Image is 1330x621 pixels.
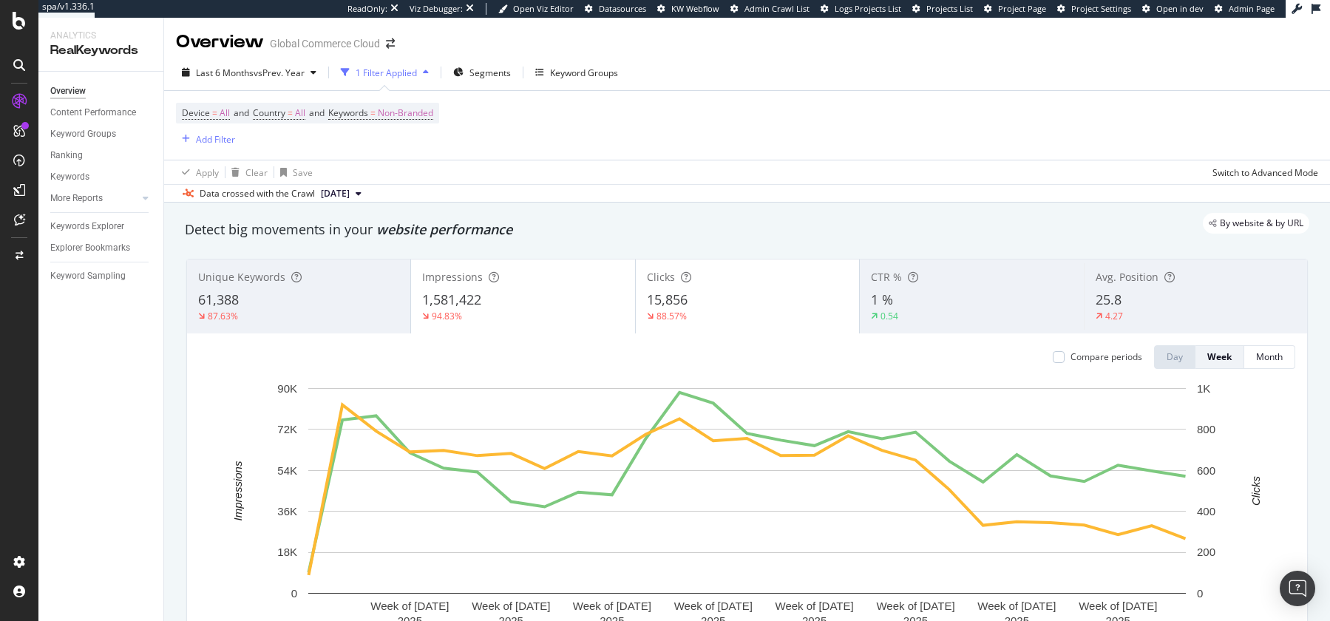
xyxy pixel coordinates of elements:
[647,291,688,308] span: 15,856
[270,36,380,51] div: Global Commerce Cloud
[50,148,83,163] div: Ranking
[1220,219,1303,228] span: By website & by URL
[309,106,325,119] span: and
[647,270,675,284] span: Clicks
[288,106,293,119] span: =
[821,3,901,15] a: Logs Projects List
[447,61,517,84] button: Segments
[315,185,367,203] button: [DATE]
[776,600,854,612] text: Week of [DATE]
[176,130,235,148] button: Add Filter
[1071,350,1142,363] div: Compare periods
[1071,3,1131,14] span: Project Settings
[176,30,264,55] div: Overview
[50,268,153,284] a: Keyword Sampling
[998,3,1046,14] span: Project Page
[291,587,297,600] text: 0
[912,3,973,15] a: Projects List
[1212,166,1318,179] div: Switch to Advanced Mode
[1096,270,1158,284] span: Avg. Position
[50,126,153,142] a: Keyword Groups
[370,600,449,612] text: Week of [DATE]
[871,270,902,284] span: CTR %
[1142,3,1204,15] a: Open in dev
[225,160,268,184] button: Clear
[356,67,417,79] div: 1 Filter Applied
[432,310,462,322] div: 94.83%
[277,382,297,395] text: 90K
[977,600,1056,612] text: Week of [DATE]
[277,505,297,517] text: 36K
[198,291,239,308] span: 61,388
[1207,160,1318,184] button: Switch to Advanced Mode
[472,600,550,612] text: Week of [DATE]
[656,310,687,322] div: 88.57%
[881,310,898,322] div: 0.54
[1105,310,1123,322] div: 4.27
[370,106,376,119] span: =
[1280,571,1315,606] div: Open Intercom Messenger
[386,38,395,49] div: arrow-right-arrow-left
[671,3,719,14] span: KW Webflow
[234,106,249,119] span: and
[196,67,254,79] span: Last 6 Months
[469,67,511,79] span: Segments
[295,103,305,123] span: All
[50,240,153,256] a: Explorer Bookmarks
[876,600,954,612] text: Week of [DATE]
[674,600,753,612] text: Week of [DATE]
[335,61,435,84] button: 1 Filter Applied
[200,187,315,200] div: Data crossed with the Crawl
[410,3,463,15] div: Viz Debugger:
[277,464,297,477] text: 54K
[378,103,433,123] span: Non-Branded
[498,3,574,15] a: Open Viz Editor
[220,103,230,123] span: All
[984,3,1046,15] a: Project Page
[1197,505,1215,517] text: 400
[1167,350,1183,363] div: Day
[1096,291,1122,308] span: 25.8
[50,219,124,234] div: Keywords Explorer
[1079,600,1157,612] text: Week of [DATE]
[182,106,210,119] span: Device
[585,3,646,15] a: Datasources
[254,67,305,79] span: vs Prev. Year
[50,30,152,42] div: Analytics
[422,291,481,308] span: 1,581,422
[198,270,285,284] span: Unique Keywords
[50,169,89,185] div: Keywords
[1203,213,1309,234] div: legacy label
[599,3,646,14] span: Datasources
[328,106,368,119] span: Keywords
[176,160,219,184] button: Apply
[245,166,268,179] div: Clear
[50,105,153,121] a: Content Performance
[277,423,297,435] text: 72K
[50,169,153,185] a: Keywords
[1195,345,1244,369] button: Week
[231,461,244,520] text: Impressions
[347,3,387,15] div: ReadOnly:
[1215,3,1275,15] a: Admin Page
[422,270,483,284] span: Impressions
[1229,3,1275,14] span: Admin Page
[50,84,86,99] div: Overview
[50,126,116,142] div: Keyword Groups
[50,84,153,99] a: Overview
[1154,345,1195,369] button: Day
[50,219,153,234] a: Keywords Explorer
[1197,464,1215,477] text: 600
[212,106,217,119] span: =
[1057,3,1131,15] a: Project Settings
[1197,423,1215,435] text: 800
[208,310,238,322] div: 87.63%
[196,133,235,146] div: Add Filter
[1156,3,1204,14] span: Open in dev
[1197,382,1210,395] text: 1K
[176,61,322,84] button: Last 6 MonthsvsPrev. Year
[1256,350,1283,363] div: Month
[1207,350,1232,363] div: Week
[274,160,313,184] button: Save
[513,3,574,14] span: Open Viz Editor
